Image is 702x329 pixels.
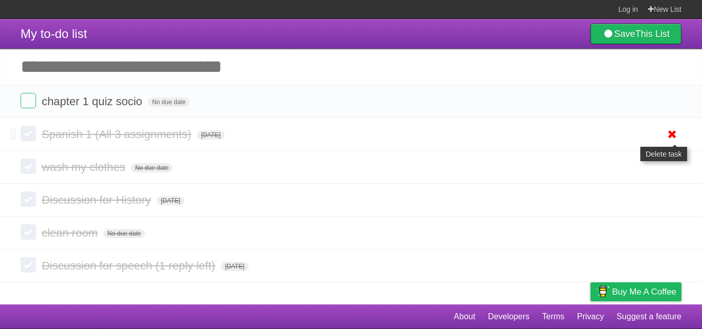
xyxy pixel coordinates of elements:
[21,93,36,108] label: Done
[21,257,36,273] label: Done
[42,193,154,206] span: Discussion for History
[590,282,681,301] a: Buy me a coffee
[21,27,87,41] span: My to-do list
[221,262,249,271] span: [DATE]
[157,196,184,205] span: [DATE]
[542,307,565,326] a: Terms
[42,226,100,239] span: clean room
[612,283,676,301] span: Buy me a coffee
[42,95,145,108] span: chapter 1 quiz socio
[21,126,36,141] label: Done
[103,229,145,238] span: No due date
[42,161,128,173] span: wash my clothes
[148,98,190,107] span: No due date
[577,307,604,326] a: Privacy
[488,307,529,326] a: Developers
[454,307,475,326] a: About
[590,24,681,44] a: SaveThis List
[42,128,194,141] span: Spanish 1 (All 3 assignments)
[596,283,609,300] img: Buy me a coffee
[635,29,670,39] b: This List
[21,224,36,240] label: Done
[21,159,36,174] label: Done
[131,163,173,172] span: No due date
[21,191,36,207] label: Done
[42,259,217,272] span: Discussion for speech (1 reply left)
[197,130,225,140] span: [DATE]
[617,307,681,326] a: Suggest a feature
